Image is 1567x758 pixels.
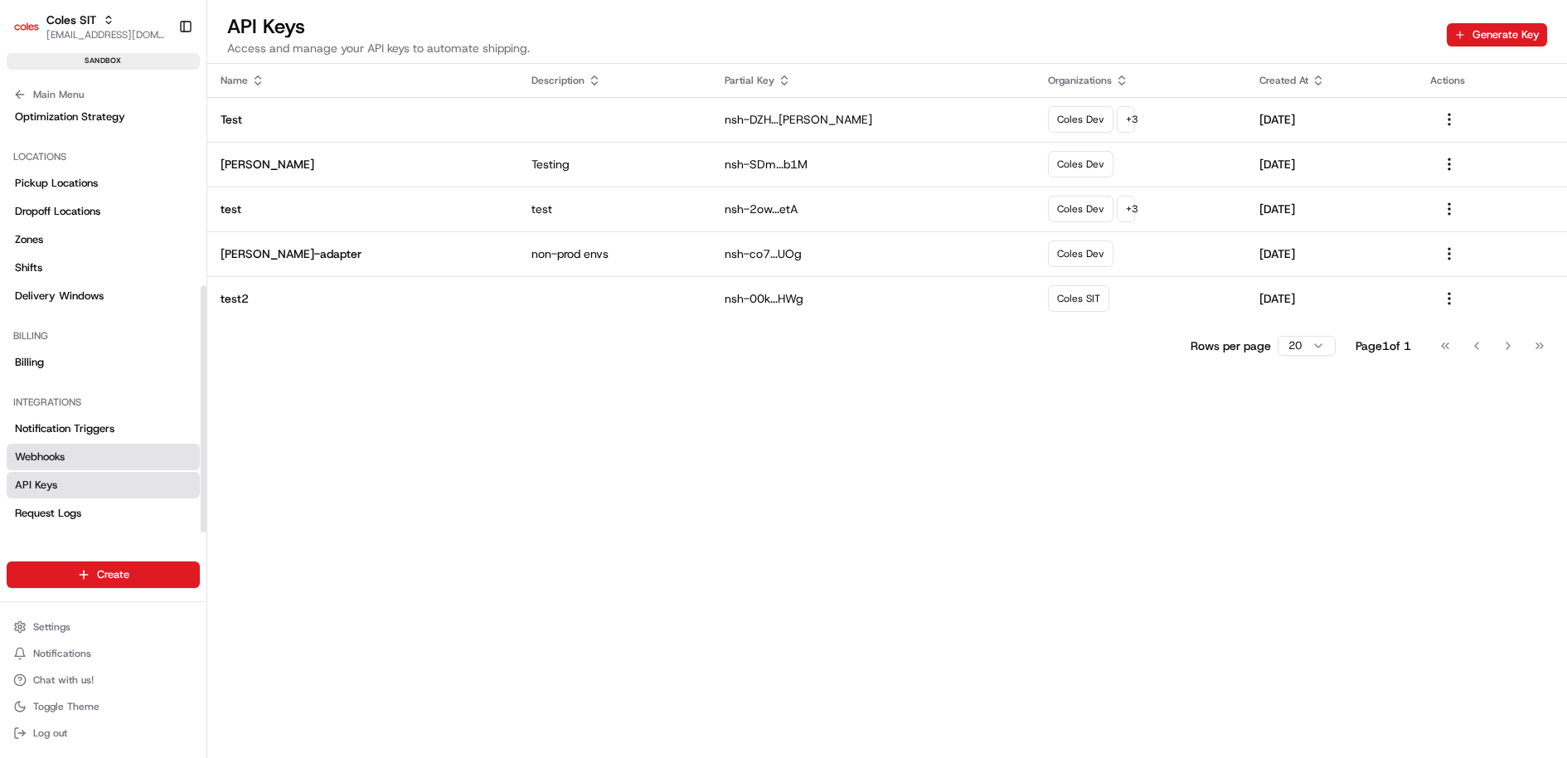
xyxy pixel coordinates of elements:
p: test [221,201,505,217]
img: 1736555255976-a54dd68f-1ca7-489b-9aae-adbdc363a1c4 [17,158,46,187]
div: We're available if you need us! [56,174,210,187]
div: Partial Key [725,74,1021,87]
a: Delivery Windows [7,283,200,309]
p: nsh-co7...UOg [725,245,1021,262]
div: Start new chat [56,158,272,174]
span: Pickup Locations [15,176,98,191]
span: Toggle Theme [33,700,99,713]
span: API Keys [15,478,57,493]
button: Settings [7,615,200,639]
button: Coles SITColes SIT[EMAIL_ADDRESS][DOMAIN_NAME] [7,7,172,46]
p: [DATE] [1259,156,1404,172]
div: Name [221,74,505,87]
button: [EMAIL_ADDRESS][DOMAIN_NAME] [46,28,165,41]
a: Billing [7,349,200,376]
a: Shifts [7,255,200,281]
span: Zones [15,232,43,247]
span: Log out [33,726,67,740]
span: Delivery Windows [15,289,104,304]
span: Main Menu [33,88,84,101]
h2: API Keys [227,13,530,40]
div: 📗 [17,241,30,255]
div: sandbox [7,53,200,70]
span: Dropoff Locations [15,204,100,219]
p: Welcome 👋 [17,66,302,92]
p: Test [221,111,505,128]
button: Toggle Theme [7,695,200,718]
p: [DATE] [1259,111,1404,128]
p: [DATE] [1259,290,1404,307]
a: Pickup Locations [7,170,200,197]
span: Shifts [15,260,42,275]
span: API Documentation [157,240,266,256]
div: Actions [1430,74,1554,87]
span: Create [97,567,129,582]
div: Coles SIT [1048,285,1109,312]
span: Knowledge Base [33,240,127,256]
div: 💻 [140,241,153,255]
input: Clear [43,106,274,124]
span: Billing [15,355,44,370]
a: Dropoff Locations [7,198,200,225]
p: [PERSON_NAME] [221,156,505,172]
div: Coles Dev [1048,151,1113,177]
div: Description [531,74,697,87]
p: test2 [221,290,505,307]
p: Rows per page [1191,338,1271,354]
span: Notifications [33,647,91,660]
button: Log out [7,722,200,745]
span: Settings [33,620,70,634]
div: + 3 [1117,106,1135,133]
div: Coles Dev [1048,241,1113,267]
a: 📗Knowledge Base [10,233,133,263]
div: Billing [7,323,200,349]
div: Coles Dev [1048,106,1113,133]
div: Coles Dev [1048,196,1113,222]
a: Webhooks [7,444,200,470]
p: Access and manage your API keys to automate shipping. [227,40,530,56]
p: nsh-00k...HWg [725,290,1021,307]
p: [DATE] [1259,201,1404,217]
a: API Keys [7,472,200,498]
img: Nash [17,16,50,49]
span: Request Logs [15,506,81,521]
p: [DATE] [1259,245,1404,262]
img: Coles SIT [13,13,40,40]
p: Testing [531,156,697,172]
div: + 3 [1117,196,1135,222]
p: non-prod envs [531,245,697,262]
span: Chat with us! [33,673,94,687]
div: Locations [7,143,200,170]
div: Page 1 of 1 [1356,338,1411,354]
a: Notification Triggers [7,415,200,442]
button: Notifications [7,642,200,665]
button: Coles SIT [46,12,96,28]
button: Generate Key [1447,23,1547,46]
a: Powered byPylon [117,279,201,293]
p: nsh-2ow...etA [725,201,1021,217]
a: 💻API Documentation [133,233,273,263]
button: Main Menu [7,83,200,106]
span: Webhooks [15,449,65,464]
a: Optimization Strategy [7,104,200,130]
div: Created At [1259,74,1404,87]
button: Start new chat [282,163,302,182]
div: Organizations [1048,74,1233,87]
p: test [531,201,697,217]
button: Create [7,561,200,588]
a: Zones [7,226,200,253]
p: nsh-DZH...[PERSON_NAME] [725,111,1021,128]
a: Request Logs [7,500,200,527]
span: Optimization Strategy [15,109,125,124]
span: Pylon [165,280,201,293]
p: nsh-SDm...b1M [725,156,1021,172]
div: Integrations [7,389,200,415]
span: Notification Triggers [15,421,114,436]
p: [PERSON_NAME]-adapter [221,245,505,262]
button: Chat with us! [7,668,200,692]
